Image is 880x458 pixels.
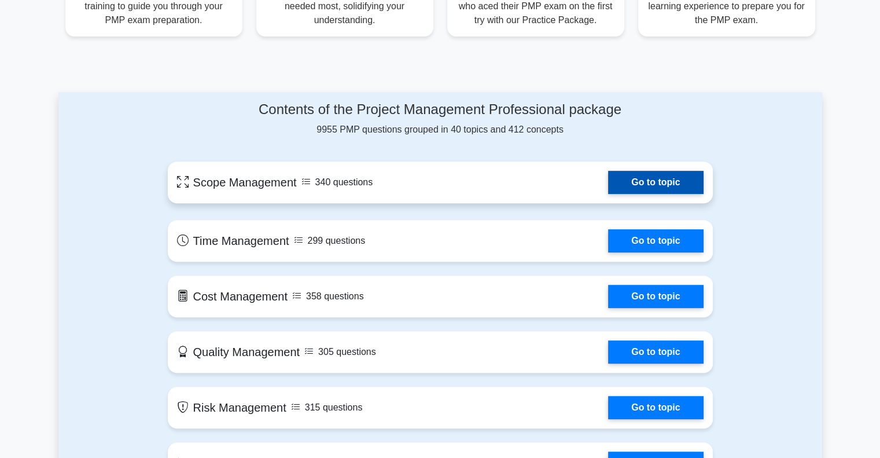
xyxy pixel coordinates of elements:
[608,340,703,364] a: Go to topic
[168,101,713,137] div: 9955 PMP questions grouped in 40 topics and 412 concepts
[608,396,703,419] a: Go to topic
[608,171,703,194] a: Go to topic
[608,229,703,252] a: Go to topic
[608,285,703,308] a: Go to topic
[168,101,713,118] h4: Contents of the Project Management Professional package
